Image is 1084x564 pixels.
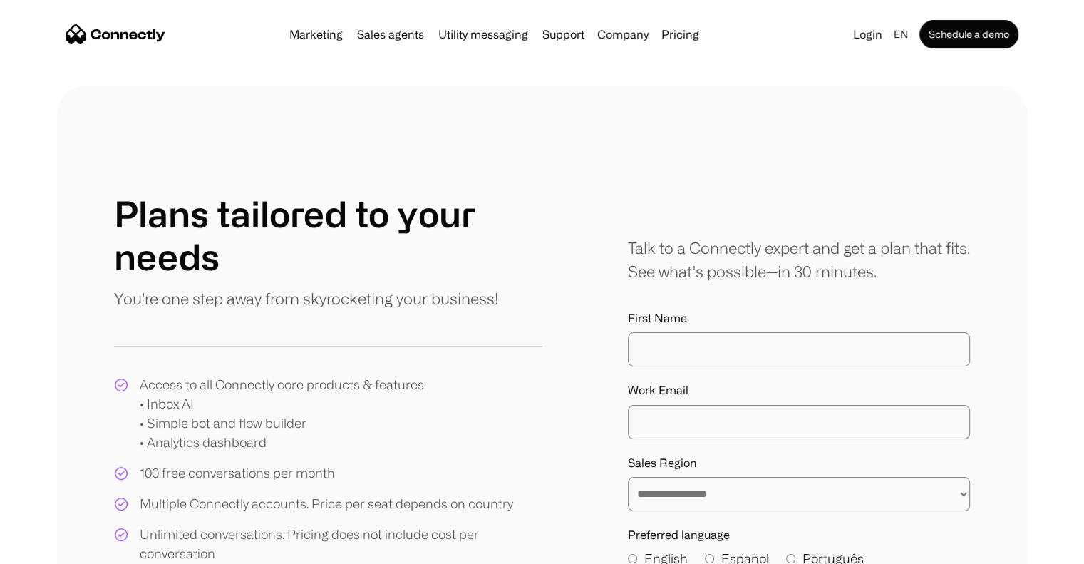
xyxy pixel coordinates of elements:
[894,24,908,44] div: en
[66,24,165,45] a: home
[140,375,424,452] div: Access to all Connectly core products & features • Inbox AI • Simple bot and flow builder • Analy...
[114,193,542,278] h1: Plans tailored to your needs
[628,312,970,325] label: First Name
[628,456,970,470] label: Sales Region
[786,554,795,563] input: Português
[628,554,637,563] input: English
[919,20,1018,48] a: Schedule a demo
[537,29,590,40] a: Support
[628,384,970,397] label: Work Email
[351,29,430,40] a: Sales agents
[433,29,534,40] a: Utility messaging
[29,539,86,559] ul: Language list
[888,24,917,44] div: en
[140,525,542,563] div: Unlimited conversations. Pricing does not include cost per conversation
[14,538,86,559] aside: Language selected: English
[847,24,888,44] a: Login
[656,29,705,40] a: Pricing
[114,287,498,310] p: You're one step away from skyrocketing your business!
[593,24,653,44] div: Company
[628,236,970,283] div: Talk to a Connectly expert and get a plan that fits. See what’s possible—in 30 minutes.
[140,463,335,483] div: 100 free conversations per month
[597,24,649,44] div: Company
[705,554,714,563] input: Español
[140,494,513,513] div: Multiple Connectly accounts. Price per seat depends on country
[284,29,349,40] a: Marketing
[628,528,970,542] label: Preferred language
